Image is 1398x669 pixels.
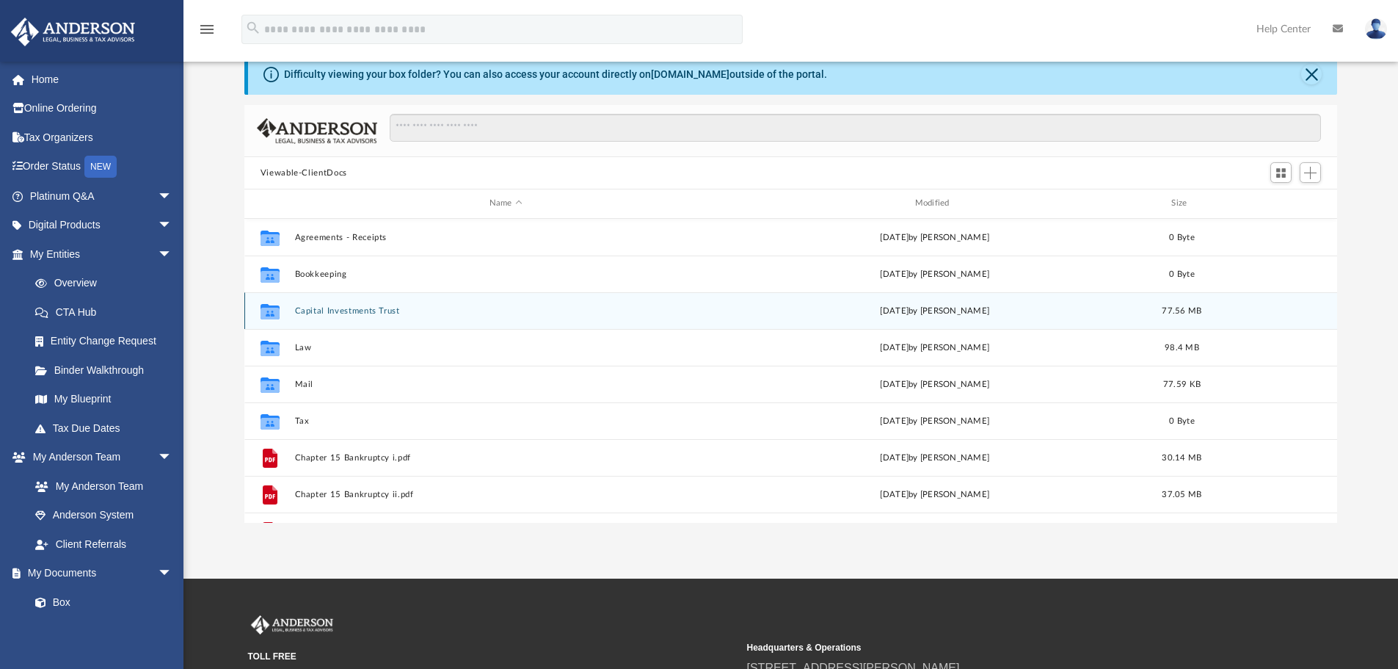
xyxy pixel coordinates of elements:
button: Agreements - Receipts [294,233,717,242]
a: My Anderson Team [21,471,180,501]
button: Chapter 15 Bankruptcy ii.pdf [294,490,717,499]
a: My Blueprint [21,385,187,414]
input: Search files and folders [390,114,1321,142]
a: Client Referrals [21,529,187,559]
img: Anderson Advisors Platinum Portal [7,18,139,46]
div: [DATE] by [PERSON_NAME] [724,414,1146,427]
a: [DOMAIN_NAME] [651,68,729,80]
div: [DATE] by [PERSON_NAME] [724,304,1146,317]
a: Box [21,587,180,617]
button: Viewable-ClientDocs [261,167,347,180]
span: 98.4 MB [1165,343,1199,351]
a: Meeting Minutes [21,617,187,646]
img: Anderson Advisors Platinum Portal [248,615,336,634]
a: My Documentsarrow_drop_down [10,559,187,588]
a: menu [198,28,216,38]
a: CTA Hub [21,297,194,327]
span: 37.05 MB [1162,490,1201,498]
small: TOLL FREE [248,650,737,663]
div: id [251,197,288,210]
span: 77.56 MB [1162,306,1201,314]
span: 0 Byte [1169,233,1195,241]
span: 77.59 KB [1163,380,1201,388]
img: User Pic [1365,18,1387,40]
span: arrow_drop_down [158,181,187,211]
div: Name [294,197,716,210]
div: [DATE] by [PERSON_NAME] [724,231,1146,244]
span: 0 Byte [1169,416,1195,424]
span: arrow_drop_down [158,211,187,241]
div: grid [244,219,1338,523]
a: Overview [21,269,194,298]
div: Size [1152,197,1211,210]
span: arrow_drop_down [158,559,187,589]
a: Platinum Q&Aarrow_drop_down [10,181,194,211]
span: arrow_drop_down [158,443,187,473]
a: Digital Productsarrow_drop_down [10,211,194,240]
i: search [245,20,261,36]
div: [DATE] by [PERSON_NAME] [724,488,1146,501]
span: 30.14 MB [1162,453,1201,461]
a: My Entitiesarrow_drop_down [10,239,194,269]
span: arrow_drop_down [158,239,187,270]
button: Mail [294,380,717,389]
a: Online Ordering [10,94,194,123]
div: Modified [723,197,1146,210]
a: Anderson System [21,501,187,530]
div: [DATE] by [PERSON_NAME] [724,267,1146,281]
a: Home [10,65,194,94]
i: menu [198,21,216,38]
a: Order StatusNEW [10,152,194,182]
a: Tax Organizers [10,123,194,152]
div: Difficulty viewing your box folder? You can also access your account directly on outside of the p... [284,67,827,82]
button: Chapter 15 Bankruptcy i.pdf [294,453,717,463]
button: Law [294,343,717,352]
div: [DATE] by [PERSON_NAME] [724,341,1146,354]
div: [DATE] by [PERSON_NAME] [724,451,1146,464]
button: Bookkeeping [294,270,717,279]
small: Headquarters & Operations [747,641,1236,654]
a: Tax Due Dates [21,413,194,443]
a: Entity Change Request [21,327,194,356]
button: Tax [294,416,717,426]
button: Close [1301,64,1322,84]
button: Add [1300,162,1322,183]
a: My Anderson Teamarrow_drop_down [10,443,187,472]
a: Binder Walkthrough [21,355,194,385]
div: id [1217,197,1320,210]
div: [DATE] by [PERSON_NAME] [724,377,1146,391]
div: NEW [84,156,117,178]
span: 0 Byte [1169,270,1195,278]
button: Capital Investments Trust [294,306,717,316]
button: Switch to Grid View [1270,162,1292,183]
